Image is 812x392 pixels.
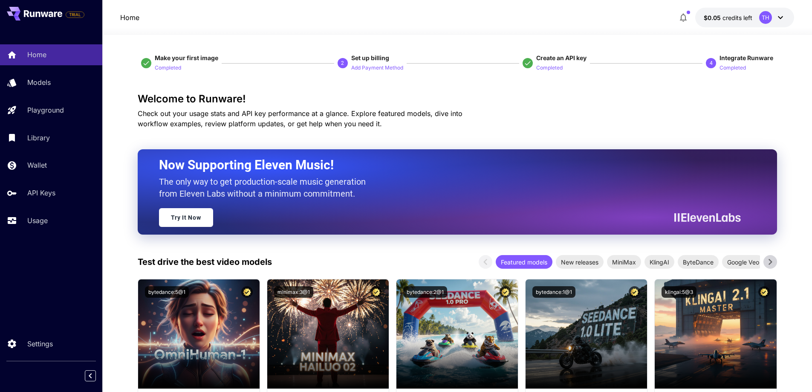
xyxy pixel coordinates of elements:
nav: breadcrumb [120,12,139,23]
p: Wallet [27,160,47,170]
span: Set up billing [351,54,389,61]
button: Certified Model – Vetted for best performance and includes a commercial license. [500,286,511,298]
p: Models [27,77,51,87]
button: Completed [155,62,181,73]
p: Usage [27,215,48,226]
span: Create an API key [536,54,587,61]
button: klingai:5@3 [662,286,696,298]
div: $0.0481 [704,13,752,22]
img: alt [396,279,518,389]
button: Certified Model – Vetted for best performance and includes a commercial license. [629,286,640,298]
span: Google Veo [722,258,764,267]
p: Add Payment Method [351,64,403,72]
img: alt [138,279,260,389]
a: Home [120,12,139,23]
p: Completed [536,64,563,72]
button: Completed [536,62,563,73]
button: bytedance:2@1 [403,286,447,298]
h2: Now Supporting Eleven Music! [159,157,734,173]
button: Collapse sidebar [85,370,96,381]
button: bytedance:5@1 [145,286,189,298]
p: Home [27,49,46,60]
div: MiniMax [607,255,641,269]
p: Settings [27,339,53,349]
span: MiniMax [607,258,641,267]
span: Make your first image [155,54,218,61]
img: alt [267,279,389,389]
img: alt [526,279,647,389]
span: New releases [556,258,604,267]
h3: Welcome to Runware! [138,93,777,105]
p: Completed [155,64,181,72]
span: credits left [722,14,752,21]
img: alt [655,279,776,389]
span: Featured models [496,258,552,267]
p: Playground [27,105,64,115]
button: bytedance:1@1 [532,286,575,298]
span: ByteDance [678,258,719,267]
p: 2 [341,59,344,67]
span: TRIAL [66,12,84,18]
a: Try It Now [159,208,213,227]
span: Integrate Runware [720,54,773,61]
button: Certified Model – Vetted for best performance and includes a commercial license. [241,286,253,298]
div: KlingAI [644,255,674,269]
button: Certified Model – Vetted for best performance and includes a commercial license. [370,286,382,298]
div: Google Veo [722,255,764,269]
span: KlingAI [644,258,674,267]
span: $0.05 [704,14,722,21]
p: The only way to get production-scale music generation from Eleven Labs without a minimum commitment. [159,176,372,200]
button: Completed [720,62,746,73]
p: Library [27,133,50,143]
div: Collapse sidebar [91,368,102,383]
span: Add your payment card to enable full platform functionality. [66,9,84,20]
button: Certified Model – Vetted for best performance and includes a commercial license. [758,286,770,298]
div: TH [759,11,772,24]
span: Check out your usage stats and API key performance at a glance. Explore featured models, dive int... [138,109,462,128]
button: Add Payment Method [351,62,403,73]
p: 4 [710,59,713,67]
div: New releases [556,255,604,269]
p: Test drive the best video models [138,256,272,268]
div: Featured models [496,255,552,269]
p: Completed [720,64,746,72]
div: ByteDance [678,255,719,269]
button: minimax:3@1 [274,286,313,298]
p: API Keys [27,188,55,198]
button: $0.0481TH [695,8,794,27]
